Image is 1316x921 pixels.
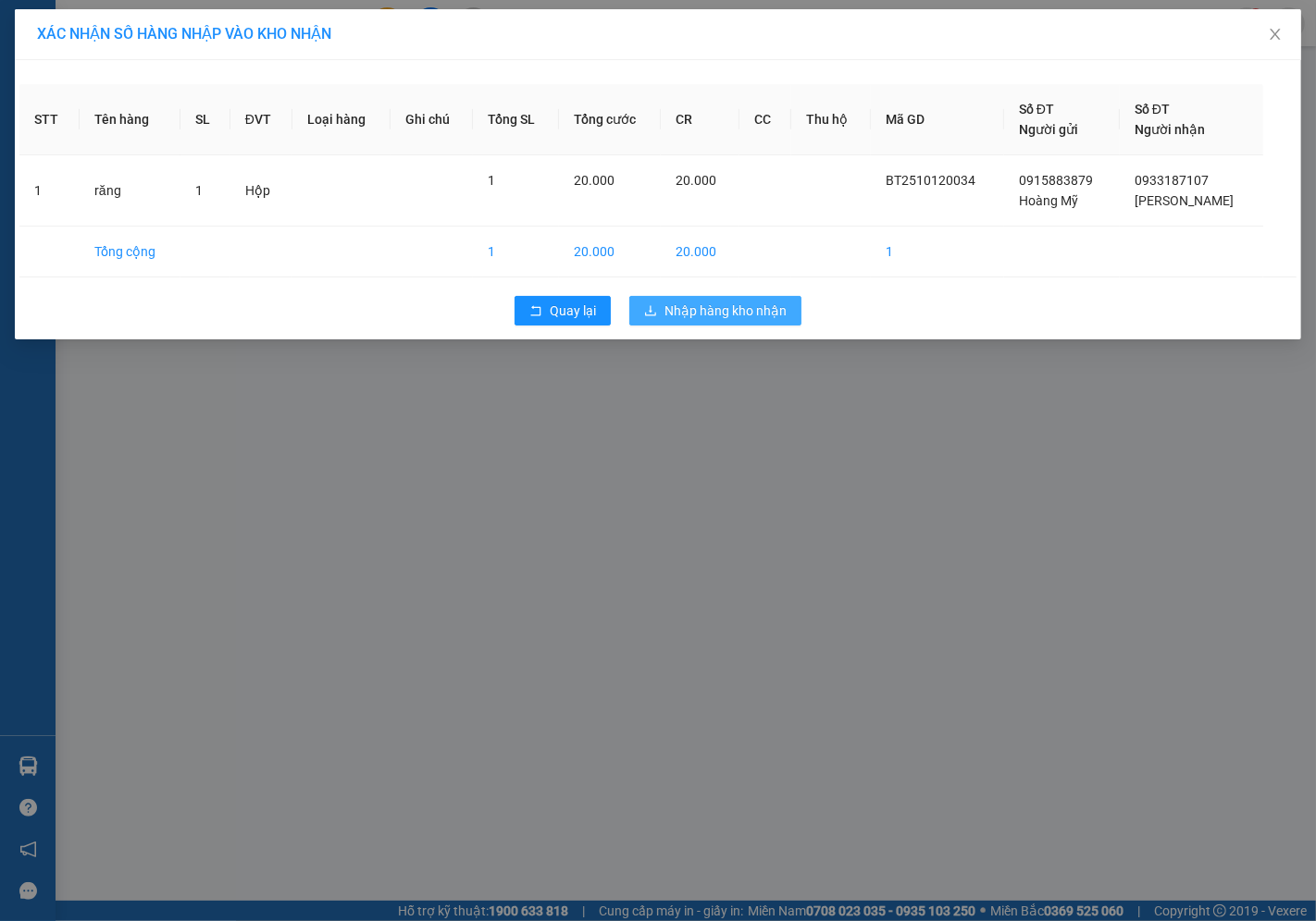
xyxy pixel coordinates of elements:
[230,84,292,155] th: ĐVT
[80,84,180,155] th: Tên hàng
[661,84,739,155] th: CR
[871,84,1004,155] th: Mã GD
[473,227,559,277] td: 1
[886,173,975,188] span: BT2510120034
[661,227,739,277] td: 20.000
[195,183,203,198] span: 1
[559,84,662,155] th: Tổng cước
[1135,102,1170,117] span: Số ĐT
[488,173,495,188] span: 1
[791,84,871,155] th: Thu hộ
[391,84,473,155] th: Ghi chú
[37,25,331,43] span: XÁC NHẬN SỐ HÀNG NHẬP VÀO KHO NHẬN
[644,304,657,319] span: download
[230,155,292,227] td: Hộp
[473,84,559,155] th: Tổng SL
[1019,122,1078,137] span: Người gửi
[739,84,791,155] th: CC
[559,227,662,277] td: 20.000
[676,173,716,188] span: 20.000
[664,301,787,321] span: Nhập hàng kho nhận
[80,155,180,227] td: răng
[515,296,611,325] button: rollbackQuay lại
[574,173,615,188] span: 20.000
[1249,9,1301,61] button: Close
[80,227,180,277] td: Tổng cộng
[1135,173,1209,188] span: 0933187107
[1019,173,1093,188] span: 0915883879
[550,301,596,321] span: Quay lại
[292,84,391,155] th: Loại hàng
[19,84,80,155] th: STT
[1268,27,1283,42] span: close
[1019,102,1054,117] span: Số ĐT
[19,155,80,227] td: 1
[629,296,801,325] button: downloadNhập hàng kho nhận
[871,227,1004,277] td: 1
[1135,122,1205,137] span: Người nhận
[1135,193,1234,208] span: [PERSON_NAME]
[1019,193,1078,208] span: Hoàng Mỹ
[180,84,230,155] th: SL
[529,304,542,319] span: rollback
